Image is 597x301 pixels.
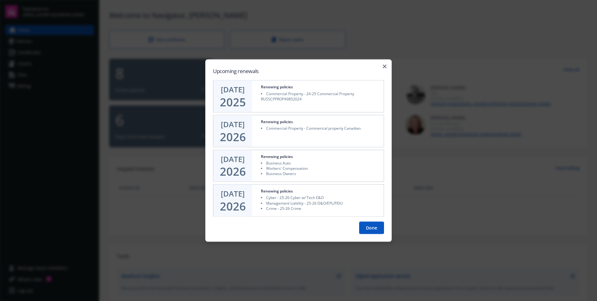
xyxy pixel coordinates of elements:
[261,206,380,211] li: Crime - 25-26 Crime
[261,84,293,90] div: Renewing policies
[261,126,380,131] li: Commercial Property - Commerical property Canadian
[221,188,245,199] div: [DATE]
[220,131,246,143] div: 2026
[261,166,380,171] li: Workers' Compensation
[221,119,245,130] div: [DATE]
[261,160,380,165] li: Business Auto
[261,91,380,101] li: Commercial Property - 24-25 Commercial Property RUSSCPPROP49852024
[220,200,246,212] div: 2026
[221,154,245,164] div: [DATE]
[261,200,380,206] li: Management Liability - 25-26 D&O/EPL/FIDU
[220,96,246,109] div: 2025
[261,154,293,159] div: Renewing policies
[261,195,380,200] li: Cyber - 25-26 Cyber w/ Tech E&O
[359,221,384,234] button: Done
[261,119,293,124] div: Renewing policies
[221,84,245,95] div: [DATE]
[261,188,293,194] div: Renewing policies
[261,171,380,176] li: Business Owners
[213,67,384,75] h2: Upcoming renewals
[220,165,246,178] div: 2026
